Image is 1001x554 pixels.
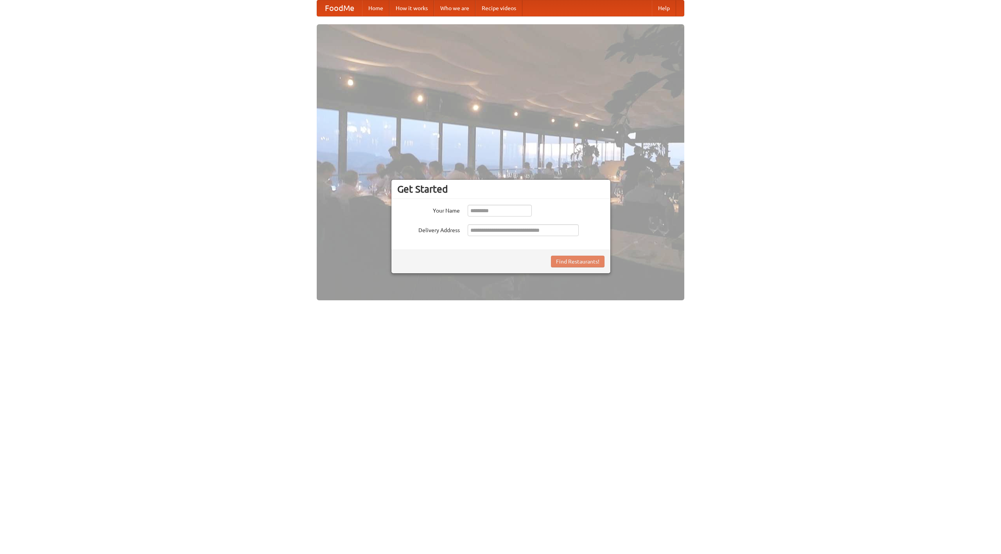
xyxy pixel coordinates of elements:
a: FoodMe [317,0,362,16]
a: Home [362,0,389,16]
label: Your Name [397,205,460,215]
label: Delivery Address [397,224,460,234]
h3: Get Started [397,183,605,195]
button: Find Restaurants! [551,256,605,267]
a: How it works [389,0,434,16]
a: Recipe videos [475,0,522,16]
a: Who we are [434,0,475,16]
a: Help [652,0,676,16]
